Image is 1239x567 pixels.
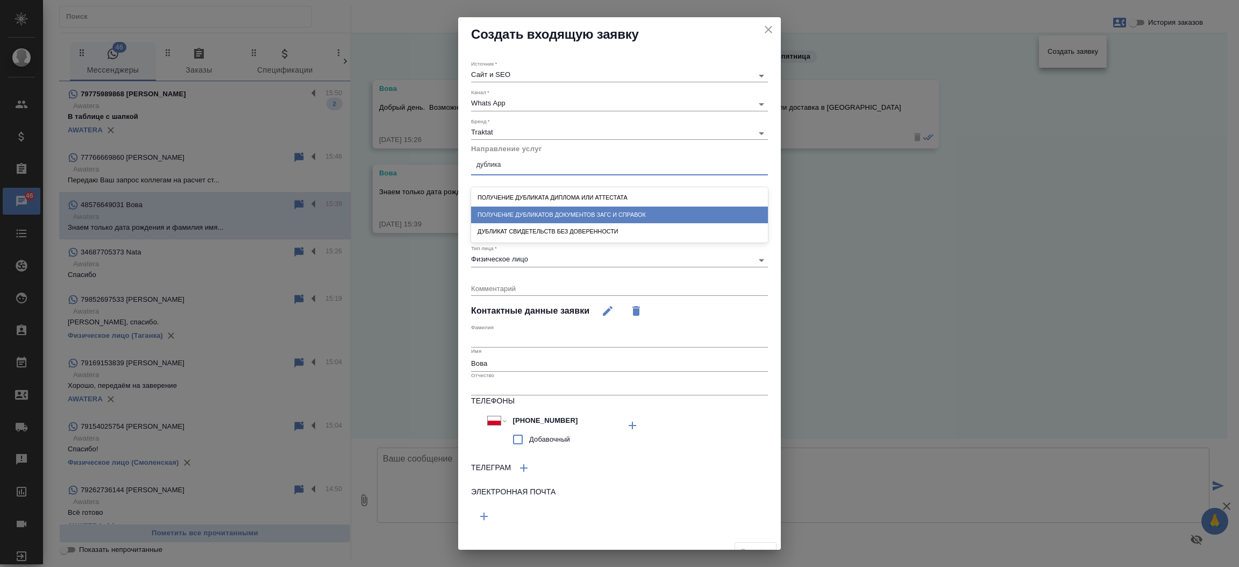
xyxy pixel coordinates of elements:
div: Физическое лицо [471,255,768,263]
span: Направление услуг [471,145,542,153]
div: Получение дубликатов документов ЗАГС и справок [471,207,768,223]
span: Заполните значение "Направление услуг" [735,542,777,561]
label: Канал [471,90,489,95]
label: Источник [471,61,497,67]
label: Фамилия [471,324,494,330]
label: Имя [471,349,481,354]
label: Отчество [471,372,494,378]
h2: Создать входящую заявку [471,26,768,43]
h4: Контактные данные заявки [471,304,589,317]
button: Редактировать [595,298,621,324]
div: Получение дубликата диплома или аттестата [471,189,768,206]
h6: Телеграм [471,462,511,474]
div: Сайт и SEO [471,70,768,79]
button: Удалить [623,298,649,324]
button: Добавить [511,455,537,481]
div: Дубликат свидетельств без доверенности [471,223,768,240]
label: Бренд [471,118,490,124]
h6: Электронная почта [471,486,768,498]
button: Добавить [619,413,645,438]
div: Traktat [471,128,768,136]
label: Тип лица [471,246,497,251]
h6: Телефоны [471,395,768,407]
button: Добавить [471,504,497,529]
button: close [760,22,777,38]
span: Добавочный [529,434,570,445]
div: Whats App [471,99,768,107]
input: ✎ Введи что-нибудь [509,413,603,428]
